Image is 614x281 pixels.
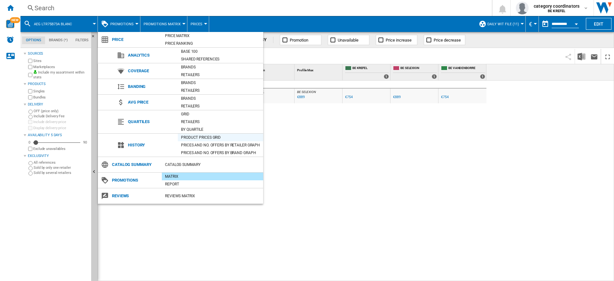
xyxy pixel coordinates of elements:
span: Catalog Summary [109,160,162,169]
div: Catalog Summary [162,161,263,168]
div: Grid [178,111,263,117]
span: Reviews [109,191,162,200]
div: Retailers [178,119,263,125]
div: By quartile [178,126,263,133]
div: Brands [178,95,263,102]
span: Quartiles [125,117,178,126]
span: Coverage [125,66,178,75]
div: Matrix [162,173,263,180]
div: Brands [178,80,263,86]
div: Brands [178,64,263,70]
div: Price Matrix [162,33,263,39]
div: Retailers [178,87,263,94]
div: Report [162,181,263,187]
span: Price [109,35,162,44]
div: REVIEWS Matrix [162,193,263,199]
span: Promotions [109,176,162,185]
span: History [125,141,178,150]
div: Product prices grid [178,134,263,141]
div: Base 100 [178,48,263,55]
div: Shared references [178,56,263,62]
div: Retailers [178,72,263,78]
span: Analytics [125,51,178,60]
div: Price Ranking [162,40,263,47]
div: Retailers [178,103,263,109]
span: Banding [125,82,178,91]
span: Avg price [125,98,178,107]
div: Prices and No. offers by retailer graph [178,142,263,148]
div: Prices and No. offers by brand graph [178,150,263,156]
